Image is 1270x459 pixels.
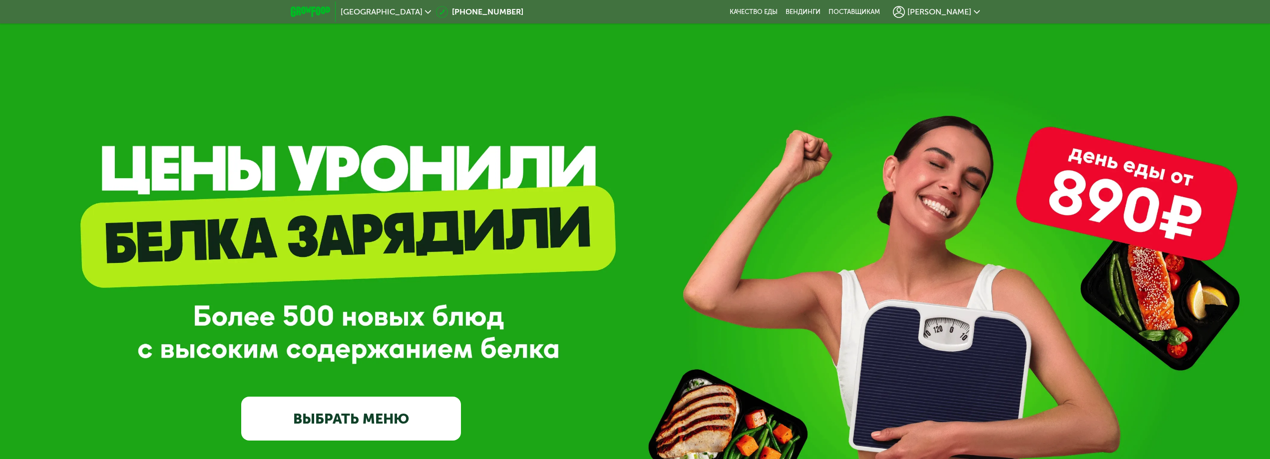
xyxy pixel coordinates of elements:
a: ВЫБРАТЬ МЕНЮ [241,397,461,441]
span: [PERSON_NAME] [907,8,971,16]
a: Вендинги [786,8,821,16]
a: [PHONE_NUMBER] [436,6,523,18]
a: Качество еды [730,8,778,16]
span: [GEOGRAPHIC_DATA] [341,8,423,16]
div: поставщикам [829,8,880,16]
